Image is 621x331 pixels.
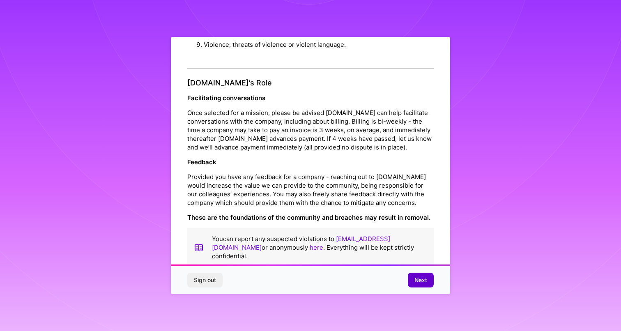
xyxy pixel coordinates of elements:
p: You can report any suspected violations to or anonymously . Everything will be kept strictly conf... [212,234,427,260]
strong: Feedback [187,158,216,166]
button: Sign out [187,273,223,287]
button: Next [408,273,434,287]
li: Violence, threats of violence or violent language. [204,37,434,52]
img: book icon [194,234,204,260]
h4: [DOMAIN_NAME]’s Role [187,78,434,87]
strong: Facilitating conversations [187,94,265,102]
p: Provided you have any feedback for a company - reaching out to [DOMAIN_NAME] would increase the v... [187,172,434,207]
a: [EMAIL_ADDRESS][DOMAIN_NAME] [212,235,390,251]
a: here [310,244,323,251]
span: Sign out [194,276,216,284]
strong: These are the foundations of the community and breaches may result in removal. [187,214,430,221]
p: Once selected for a mission, please be advised [DOMAIN_NAME] can help facilitate conversations wi... [187,108,434,152]
span: Next [414,276,427,284]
